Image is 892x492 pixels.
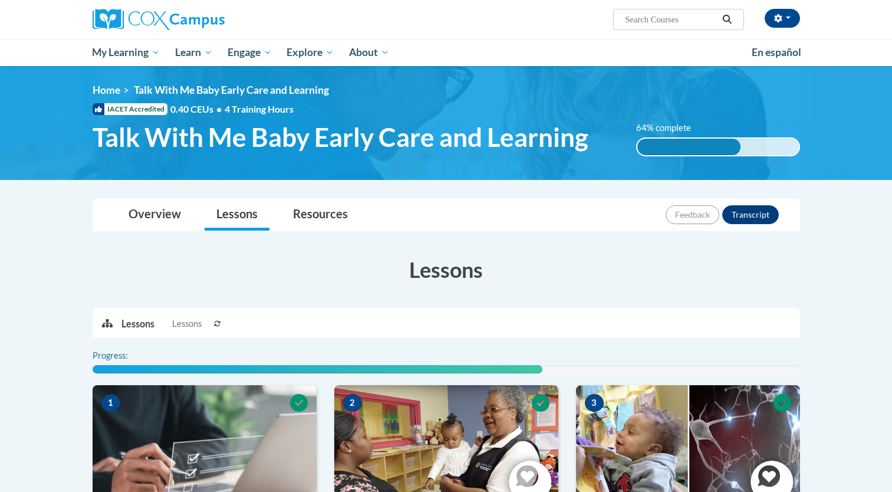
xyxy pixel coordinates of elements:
div: 64% complete [637,139,740,155]
span: 4 Training Hours [225,103,294,114]
a: Overview [117,199,193,231]
div: Main menu [75,39,818,66]
span: About [349,45,389,60]
label: Progress: [93,349,160,362]
span: My Learning [92,45,160,60]
span: 2 [343,394,362,412]
span: • [216,103,222,114]
a: Home [93,84,120,96]
a: Lessons [205,199,269,231]
a: My Learning [85,39,168,66]
span: 3 [585,394,604,412]
span: Talk With Me Baby Early Care and Learning [93,122,588,153]
a: Cox Campus [93,9,317,30]
span: Engage [228,45,272,60]
span: 1 [101,394,120,412]
p: Lessons [121,317,154,330]
button: Transcript [722,205,779,224]
a: Explore [279,39,341,66]
input: Search Courses [624,12,718,27]
span: En español [752,46,801,58]
span: Explore [287,45,334,60]
span: 0.40 CEUs [170,103,225,116]
button: Account Settings [765,9,800,28]
button: Feedback [666,205,719,224]
a: Learn [167,39,220,66]
img: Cox Campus [93,9,225,30]
span: Learn [175,45,212,60]
button: Search [718,12,736,27]
a: About [341,39,397,66]
span: Talk With Me Baby Early Care and Learning [134,84,329,96]
a: En español [744,40,809,65]
a: Engage [220,39,279,66]
label: 64% complete [636,122,704,135]
h3: Lessons [93,255,800,284]
span: Lessons [172,317,202,330]
span: IACET Accredited [93,103,167,115]
a: Resources [281,199,360,231]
